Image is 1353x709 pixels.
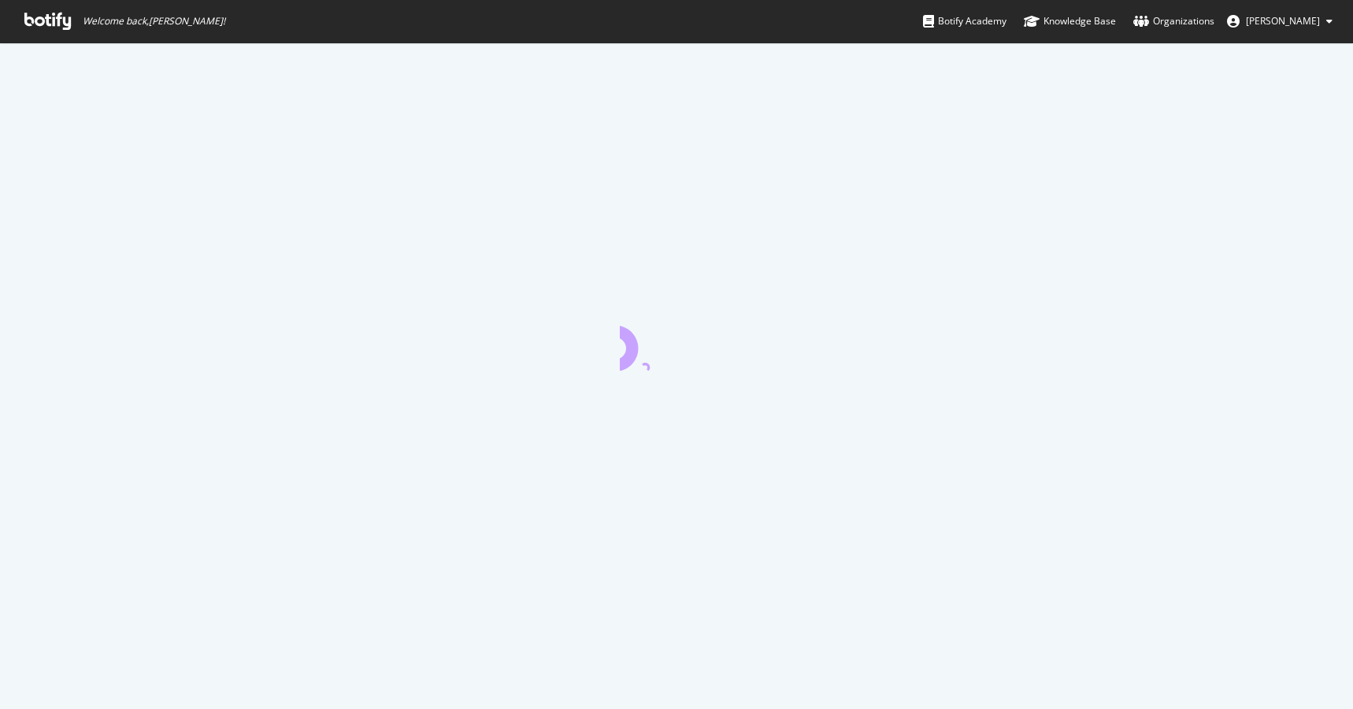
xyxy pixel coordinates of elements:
[1024,13,1116,29] div: Knowledge Base
[1133,13,1214,29] div: Organizations
[83,15,225,28] span: Welcome back, [PERSON_NAME] !
[923,13,1006,29] div: Botify Academy
[1246,14,1320,28] span: Vinayak Raichur
[1214,9,1345,34] button: [PERSON_NAME]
